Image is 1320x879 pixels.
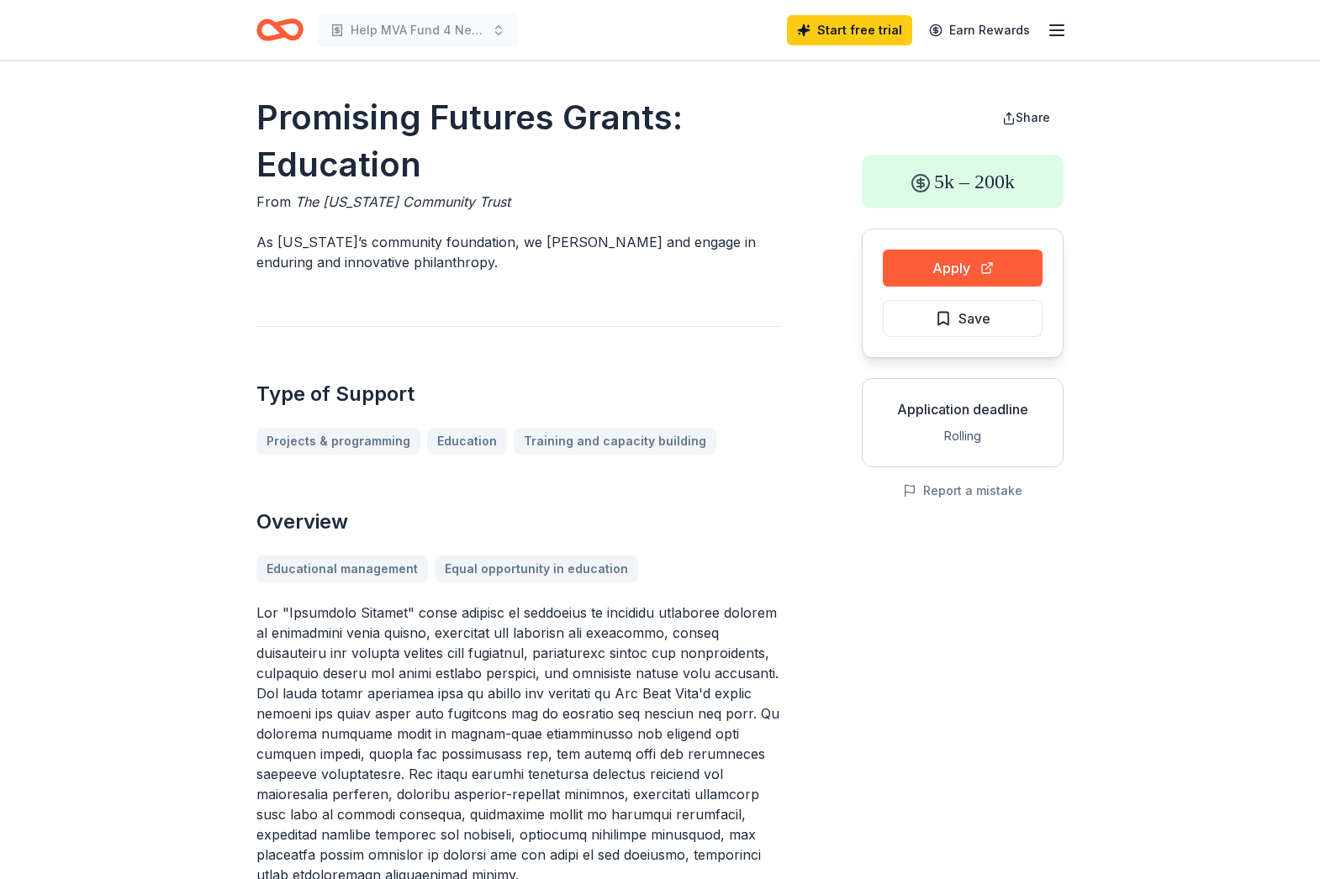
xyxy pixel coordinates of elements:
[876,399,1049,419] div: Application deadline
[883,300,1043,337] button: Save
[1016,110,1050,124] span: Share
[958,308,990,329] span: Save
[862,155,1064,208] div: 5k – 200k
[256,192,781,212] div: From
[295,193,510,210] span: The [US_STATE] Community Trust
[883,250,1043,287] button: Apply
[989,101,1064,134] button: Share
[919,15,1040,45] a: Earn Rewards
[903,481,1022,501] button: Report a mistake
[256,428,420,455] a: Projects & programming
[317,13,519,47] button: Help MVA Fund 4 New Laptops
[256,10,304,50] a: Home
[427,428,507,455] a: Education
[256,232,781,272] p: As [US_STATE]’s community foundation, we [PERSON_NAME] and engage in enduring and innovative phil...
[256,94,781,188] h1: Promising Futures Grants: Education
[787,15,912,45] a: Start free trial
[256,508,781,535] h2: Overview
[351,20,485,40] span: Help MVA Fund 4 New Laptops
[876,426,1049,446] div: Rolling
[256,381,781,408] h2: Type of Support
[514,428,716,455] a: Training and capacity building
